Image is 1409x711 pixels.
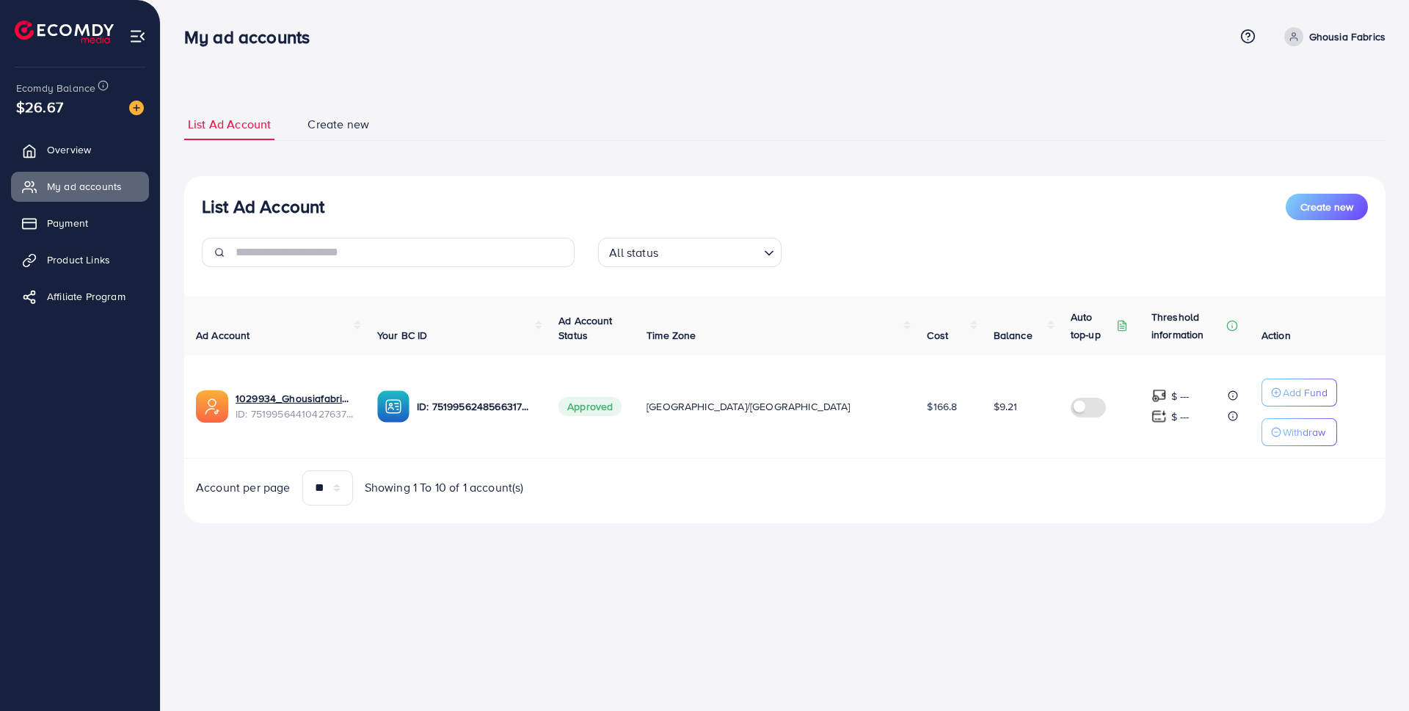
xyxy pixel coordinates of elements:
[663,239,758,263] input: Search for option
[606,242,661,263] span: All status
[1283,423,1325,441] p: Withdraw
[307,116,369,133] span: Create new
[647,328,696,343] span: Time Zone
[558,313,613,343] span: Ad Account Status
[47,289,125,304] span: Affiliate Program
[1286,194,1368,220] button: Create new
[16,96,63,117] span: $26.67
[1283,384,1328,401] p: Add Fund
[129,28,146,45] img: menu
[365,479,524,496] span: Showing 1 To 10 of 1 account(s)
[47,142,91,157] span: Overview
[927,399,957,414] span: $166.8
[11,135,149,164] a: Overview
[11,172,149,201] a: My ad accounts
[1071,308,1113,343] p: Auto top-up
[1261,328,1291,343] span: Action
[417,398,535,415] p: ID: 7519956248566317057
[129,101,144,115] img: image
[196,479,291,496] span: Account per page
[927,328,948,343] span: Cost
[236,406,354,421] span: ID: 7519956441042763777
[647,399,851,414] span: [GEOGRAPHIC_DATA]/[GEOGRAPHIC_DATA]
[1278,27,1386,46] a: Ghousia Fabrics
[47,216,88,230] span: Payment
[1171,387,1190,405] p: $ ---
[184,26,321,48] h3: My ad accounts
[994,399,1018,414] span: $9.21
[47,179,122,194] span: My ad accounts
[196,328,250,343] span: Ad Account
[1347,645,1398,700] iframe: Chat
[196,390,228,423] img: ic-ads-acc.e4c84228.svg
[377,328,428,343] span: Your BC ID
[236,391,354,421] div: <span class='underline'>1029934_Ghousiafabrics_1750876314542</span></br>7519956441042763777
[202,196,324,217] h3: List Ad Account
[1151,388,1167,404] img: top-up amount
[188,116,271,133] span: List Ad Account
[15,21,114,43] img: logo
[558,397,622,416] span: Approved
[16,81,95,95] span: Ecomdy Balance
[994,328,1033,343] span: Balance
[377,390,409,423] img: ic-ba-acc.ded83a64.svg
[11,208,149,238] a: Payment
[1151,308,1223,343] p: Threshold information
[236,391,354,406] a: 1029934_Ghousiafabrics_1750876314542
[1151,409,1167,424] img: top-up amount
[1171,408,1190,426] p: $ ---
[1261,379,1337,406] button: Add Fund
[1309,28,1386,45] p: Ghousia Fabrics
[1300,200,1353,214] span: Create new
[11,282,149,311] a: Affiliate Program
[47,252,110,267] span: Product Links
[11,245,149,274] a: Product Links
[1261,418,1337,446] button: Withdraw
[598,238,782,267] div: Search for option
